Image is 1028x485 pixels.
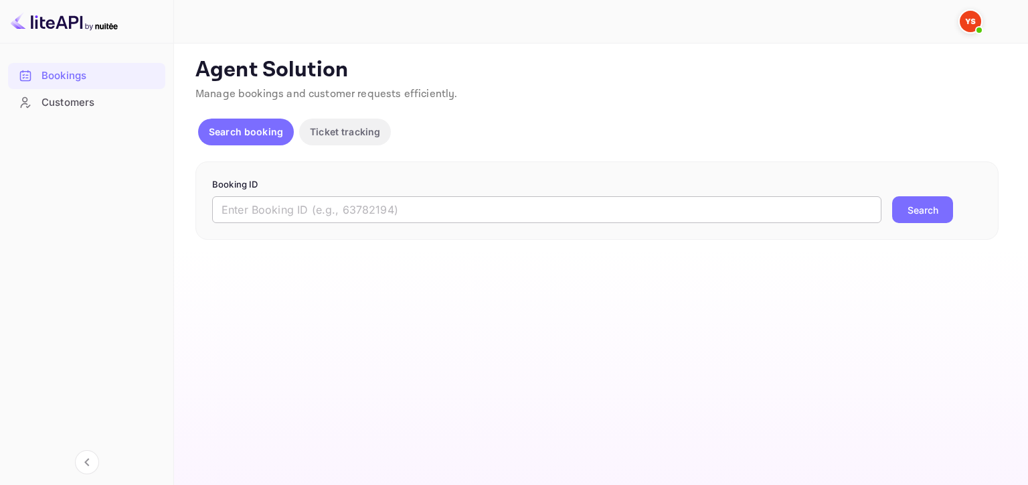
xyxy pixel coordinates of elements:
button: Collapse navigation [75,450,99,474]
input: Enter Booking ID (e.g., 63782194) [212,196,881,223]
p: Search booking [209,125,283,139]
img: Yandex Support [960,11,981,32]
button: Search [892,196,953,223]
a: Customers [8,90,165,115]
p: Agent Solution [195,57,1004,84]
img: LiteAPI logo [11,11,118,32]
p: Booking ID [212,178,982,192]
div: Customers [8,90,165,116]
div: Bookings [41,68,159,84]
p: Ticket tracking [310,125,380,139]
a: Bookings [8,63,165,88]
div: Bookings [8,63,165,89]
div: Customers [41,95,159,111]
span: Manage bookings and customer requests efficiently. [195,87,458,101]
